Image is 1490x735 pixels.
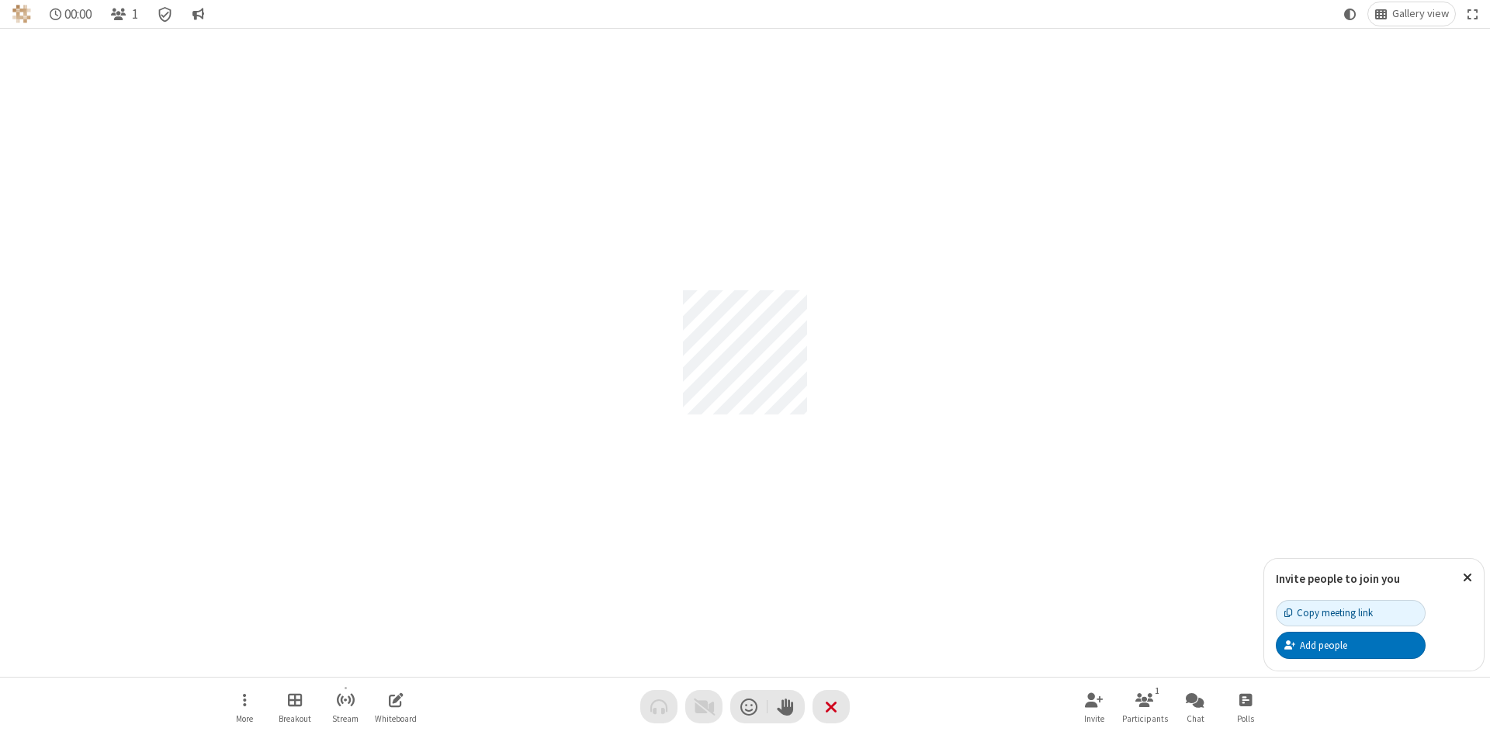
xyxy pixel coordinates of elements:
[640,690,677,723] button: Audio problem - check your Internet connection or call by phone
[1392,8,1449,20] span: Gallery view
[279,714,311,723] span: Breakout
[813,690,850,723] button: End or leave meeting
[1122,714,1168,723] span: Participants
[1187,714,1204,723] span: Chat
[1084,714,1104,723] span: Invite
[1451,559,1484,597] button: Close popover
[1151,684,1164,698] div: 1
[685,690,722,723] button: Video
[1276,600,1426,626] button: Copy meeting link
[151,2,180,26] div: Meeting details Encryption enabled
[1368,2,1455,26] button: Change layout
[1284,605,1373,620] div: Copy meeting link
[132,7,138,22] span: 1
[332,714,359,723] span: Stream
[272,685,318,729] button: Manage Breakout Rooms
[768,690,805,723] button: Raise hand
[64,7,92,22] span: 00:00
[1461,2,1485,26] button: Fullscreen
[1071,685,1117,729] button: Invite participants (Alt+I)
[1276,632,1426,658] button: Add people
[730,690,768,723] button: Send a reaction
[12,5,31,23] img: QA Selenium DO NOT DELETE OR CHANGE
[372,685,419,729] button: Open shared whiteboard
[1276,571,1400,586] label: Invite people to join you
[236,714,253,723] span: More
[1237,714,1254,723] span: Polls
[185,2,210,26] button: Conversation
[1222,685,1269,729] button: Open poll
[43,2,99,26] div: Timer
[1121,685,1168,729] button: Open participant list
[322,685,369,729] button: Start streaming
[1338,2,1363,26] button: Using system theme
[104,2,144,26] button: Open participant list
[221,685,268,729] button: Open menu
[1172,685,1218,729] button: Open chat
[375,714,417,723] span: Whiteboard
